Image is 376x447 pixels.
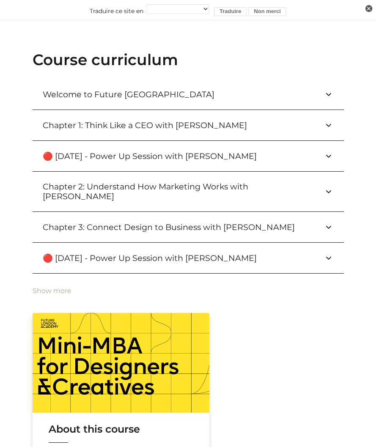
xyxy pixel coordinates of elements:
[43,222,308,232] h3: Chapter 3: Connect Design to Business with [PERSON_NAME]
[33,51,344,69] h2: Course curriculum
[33,79,344,110] button: Welcome to Future [GEOGRAPHIC_DATA]
[33,243,344,273] button: 🔴 [DATE] - Power Up Session with [PERSON_NAME]
[43,90,228,99] h3: Welcome to Future [GEOGRAPHIC_DATA]
[214,7,247,16] button: Traduire
[43,253,270,263] h3: 🔴 [DATE] - Power Up Session with [PERSON_NAME]
[43,182,324,201] h3: Chapter 2: Understand How Marketing Works with [PERSON_NAME]
[33,110,344,140] button: Chapter 1: Think Like a CEO with [PERSON_NAME]
[33,287,71,295] button: Show more
[33,141,344,171] button: 🔴 [DATE] - Power Up Session with [PERSON_NAME]
[33,172,344,211] button: Chapter 2: Understand How Marketing Works with [PERSON_NAME]
[33,212,344,242] button: Chapter 3: Connect Design to Business with [PERSON_NAME]
[248,7,286,16] button: Non merci
[43,121,261,130] h3: Chapter 1: Think Like a CEO with [PERSON_NAME]
[8,4,368,16] form: Traduire ce site en
[43,151,270,161] h3: 🔴 [DATE] - Power Up Session with [PERSON_NAME]
[49,423,193,436] h3: About this course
